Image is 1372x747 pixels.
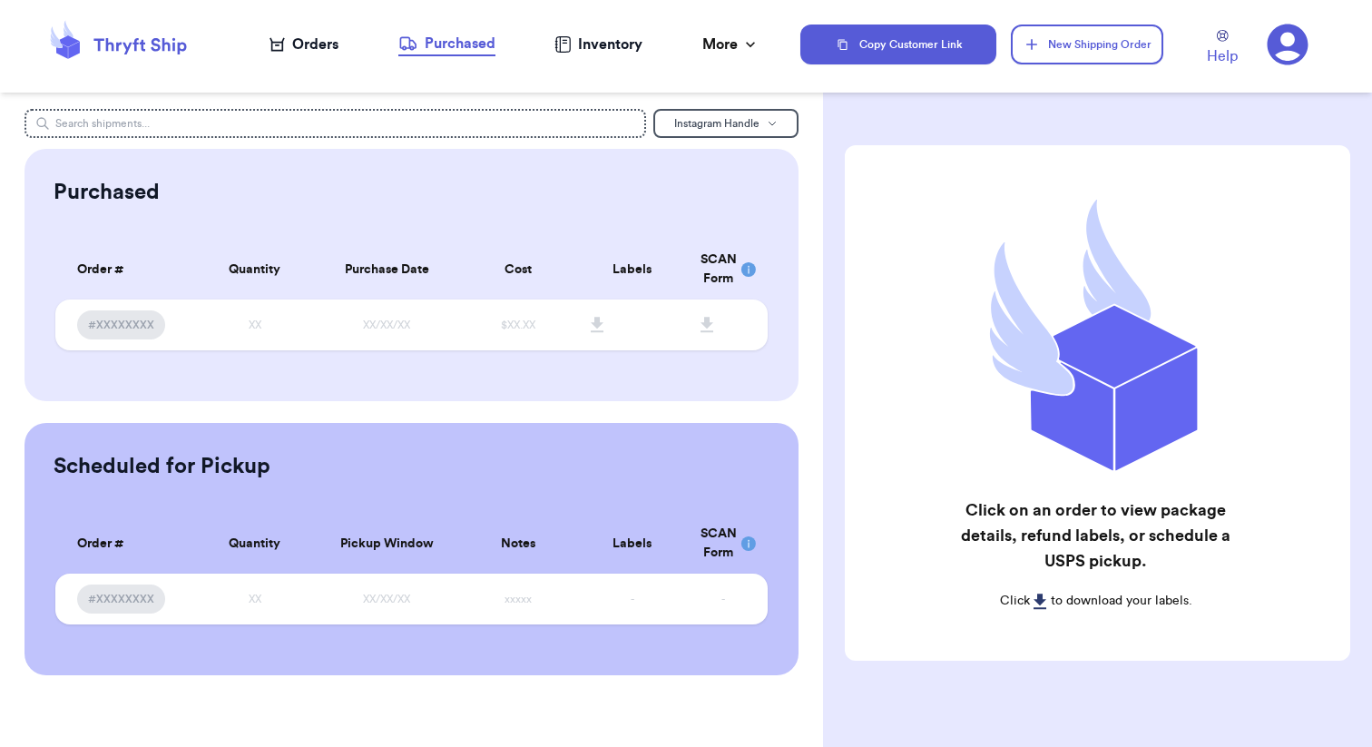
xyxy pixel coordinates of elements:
th: Pickup Window [312,514,462,574]
button: Instagram Handle [653,109,799,138]
span: XX/XX/XX [363,319,410,330]
span: Help [1207,45,1238,67]
span: Instagram Handle [674,118,759,129]
span: $XX.XX [501,319,535,330]
span: #XXXXXXXX [88,318,154,332]
div: SCAN Form [701,251,746,289]
button: Copy Customer Link [800,25,996,64]
span: XX/XX/XX [363,594,410,604]
h2: Purchased [54,178,160,207]
button: New Shipping Order [1011,25,1163,64]
th: Labels [575,514,690,574]
span: - [631,594,634,604]
div: Purchased [398,33,495,54]
th: Quantity [198,240,312,300]
th: Cost [462,240,576,300]
th: Quantity [198,514,312,574]
input: Search shipments... [24,109,646,138]
th: Order # [55,514,198,574]
h2: Scheduled for Pickup [54,452,270,481]
span: xxxxx [505,594,532,604]
span: XX [249,594,261,604]
div: SCAN Form [701,525,746,563]
a: Help [1207,30,1238,67]
span: XX [249,319,261,330]
span: - [721,594,725,604]
a: Inventory [554,34,642,55]
th: Labels [575,240,690,300]
th: Notes [462,514,576,574]
h2: Click on an order to view package details, refund labels, or schedule a USPS pickup. [954,497,1237,574]
a: Orders [269,34,338,55]
span: #XXXXXXXX [88,592,154,606]
th: Purchase Date [312,240,462,300]
div: More [702,34,759,55]
th: Order # [55,240,198,300]
a: Purchased [398,33,495,56]
p: Click to download your labels. [954,592,1237,610]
